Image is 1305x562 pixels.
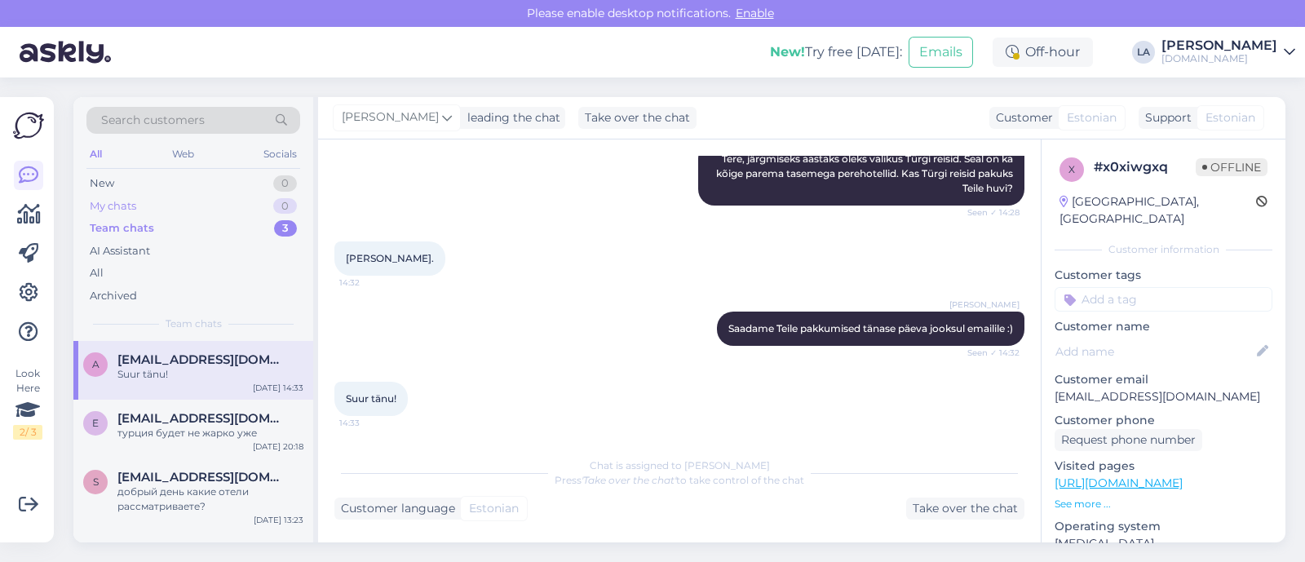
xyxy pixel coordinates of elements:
[1055,287,1272,312] input: Add a tag
[117,367,303,382] div: Suur tänu!
[117,411,287,426] span: EvgeniyaEseniya2018@gmail.com
[1196,158,1267,176] span: Offline
[949,299,1020,311] span: [PERSON_NAME]
[90,175,114,192] div: New
[90,288,137,304] div: Archived
[731,6,779,20] span: Enable
[582,474,676,486] i: 'Take over the chat'
[1055,518,1272,535] p: Operating system
[958,347,1020,359] span: Seen ✓ 14:32
[1055,267,1272,284] p: Customer tags
[1055,388,1272,405] p: [EMAIL_ADDRESS][DOMAIN_NAME]
[1055,371,1272,388] p: Customer email
[1055,412,1272,429] p: Customer phone
[13,425,42,440] div: 2 / 3
[1055,497,1272,511] p: See more ...
[117,426,303,440] div: турция будет не жарко уже
[93,476,99,488] span: s
[90,198,136,215] div: My chats
[253,382,303,394] div: [DATE] 14:33
[117,352,287,367] span: annika.n12@gmail.com
[342,108,439,126] span: [PERSON_NAME]
[555,474,804,486] span: Press to take control of the chat
[716,153,1015,194] span: Tere, järgmiseks aastaks oleks valikus Türgi reisid. Seal on ka kõige parema tasemega perehotelli...
[770,42,902,62] div: Try free [DATE]:
[1059,193,1256,228] div: [GEOGRAPHIC_DATA], [GEOGRAPHIC_DATA]
[90,220,154,237] div: Team chats
[346,392,396,405] span: Suur tänu!
[1161,39,1295,65] a: [PERSON_NAME][DOMAIN_NAME]
[1055,535,1272,552] p: [MEDICAL_DATA]
[90,265,104,281] div: All
[1067,109,1117,126] span: Estonian
[273,175,297,192] div: 0
[339,417,400,429] span: 14:33
[1139,109,1192,126] div: Support
[461,109,560,126] div: leading the chat
[254,514,303,526] div: [DATE] 13:23
[1055,476,1183,490] a: [URL][DOMAIN_NAME]
[1055,429,1202,451] div: Request phone number
[958,206,1020,219] span: Seen ✓ 14:28
[334,500,455,517] div: Customer language
[1094,157,1196,177] div: # x0xiwgxq
[770,44,805,60] b: New!
[169,144,197,165] div: Web
[909,37,973,68] button: Emails
[1161,52,1277,65] div: [DOMAIN_NAME]
[13,110,44,141] img: Askly Logo
[1055,242,1272,257] div: Customer information
[1132,41,1155,64] div: LA
[166,316,222,331] span: Team chats
[1161,39,1277,52] div: [PERSON_NAME]
[117,470,287,485] span: svetiksan70@mail.ru
[1205,109,1255,126] span: Estonian
[13,366,42,440] div: Look Here
[578,107,697,129] div: Take over the chat
[989,109,1053,126] div: Customer
[90,243,150,259] div: AI Assistant
[92,417,99,429] span: E
[339,277,400,289] span: 14:32
[253,440,303,453] div: [DATE] 20:18
[1068,163,1075,175] span: x
[590,459,770,471] span: Chat is assigned to [PERSON_NAME]
[274,220,297,237] div: 3
[346,252,434,264] span: [PERSON_NAME].
[117,485,303,514] div: добрый день какие отели рассматриваете?
[728,322,1013,334] span: Saadame Teile pakkumised tänase päeva jooksul emailile :)
[1055,318,1272,335] p: Customer name
[101,112,205,129] span: Search customers
[273,198,297,215] div: 0
[260,144,300,165] div: Socials
[906,498,1024,520] div: Take over the chat
[993,38,1093,67] div: Off-hour
[1055,343,1254,361] input: Add name
[86,144,105,165] div: All
[469,500,519,517] span: Estonian
[1055,458,1272,475] p: Visited pages
[92,358,100,370] span: a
